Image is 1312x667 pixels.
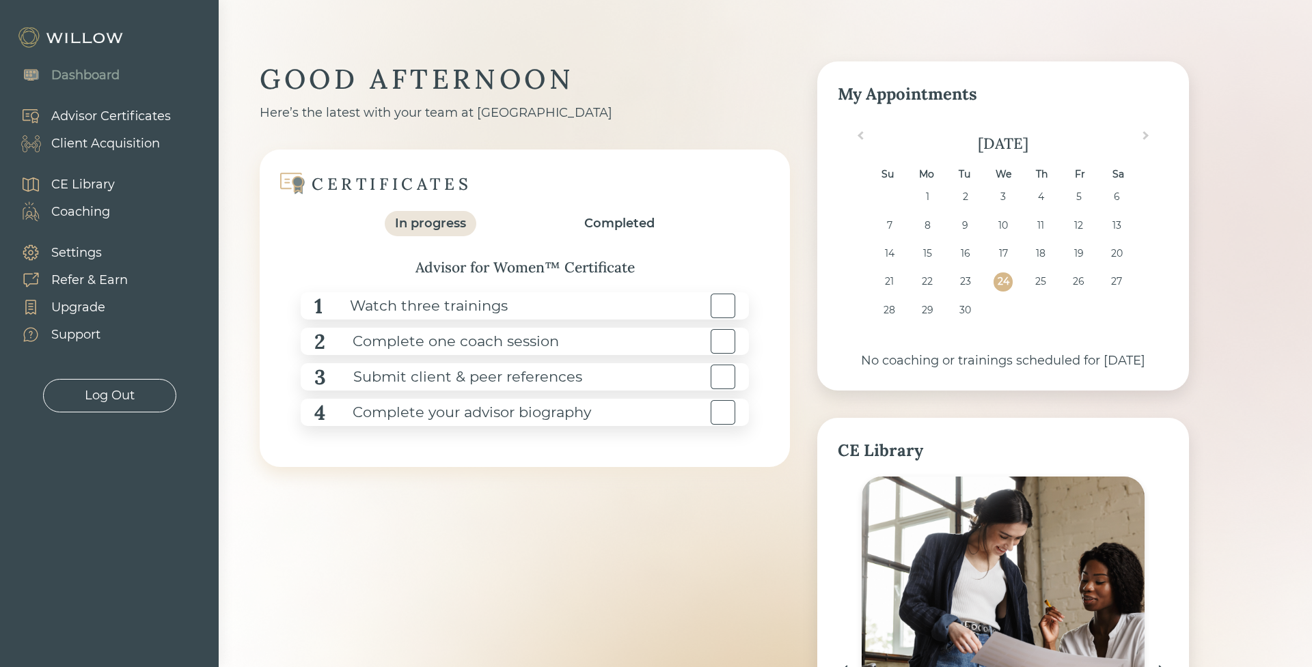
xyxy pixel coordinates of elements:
[956,216,974,235] div: Choose Tuesday, September 9th, 2025
[1032,244,1050,263] div: Choose Thursday, September 18th, 2025
[314,291,323,322] div: 1
[1108,188,1126,206] div: Choose Saturday, September 6th, 2025
[51,107,171,126] div: Advisor Certificates
[842,188,1164,329] div: month 2025-09
[325,326,559,357] div: Complete one coach session
[7,266,128,294] a: Refer & Earn
[917,165,935,184] div: Mo
[1071,165,1089,184] div: Fr
[1032,188,1050,206] div: Choose Thursday, September 4th, 2025
[395,214,466,233] div: In progress
[838,438,1168,463] div: CE Library
[880,272,899,291] div: Choose Sunday, September 21st, 2025
[918,301,937,320] div: Choose Monday, September 29th, 2025
[994,188,1012,206] div: Choose Wednesday, September 3rd, 2025
[260,104,790,122] div: Here’s the latest with your team at [GEOGRAPHIC_DATA]
[838,132,1168,155] div: [DATE]
[1069,244,1088,263] div: Choose Friday, September 19th, 2025
[51,298,105,317] div: Upgrade
[326,362,582,393] div: Submit client & peer references
[7,171,115,198] a: CE Library
[51,66,120,85] div: Dashboard
[51,271,128,289] div: Refer & Earn
[287,257,763,279] div: Advisor for Women™ Certificate
[314,326,325,357] div: 2
[7,61,120,89] a: Dashboard
[312,173,471,195] div: CERTIFICATES
[956,244,974,263] div: Choose Tuesday, September 16th, 2025
[51,244,102,262] div: Settings
[1032,272,1050,291] div: Choose Thursday, September 25th, 2025
[956,188,974,206] div: Choose Tuesday, September 2nd, 2025
[7,239,128,266] a: Settings
[880,216,899,235] div: Choose Sunday, September 7th, 2025
[994,244,1012,263] div: Choose Wednesday, September 17th, 2025
[848,128,870,150] button: Previous Month
[1108,272,1126,291] div: Choose Saturday, September 27th, 2025
[994,272,1012,291] div: Choose Wednesday, September 24th, 2025
[51,326,100,344] div: Support
[918,244,937,263] div: Choose Monday, September 15th, 2025
[1109,165,1127,184] div: Sa
[314,397,325,428] div: 4
[7,130,171,157] a: Client Acquisition
[51,134,160,153] div: Client Acquisition
[1032,216,1050,235] div: Choose Thursday, September 11th, 2025
[1108,244,1126,263] div: Choose Saturday, September 20th, 2025
[584,214,655,233] div: Completed
[838,82,1168,107] div: My Appointments
[1069,272,1088,291] div: Choose Friday, September 26th, 2025
[7,294,128,321] a: Upgrade
[1136,128,1158,150] button: Next Month
[85,386,135,405] div: Log Out
[918,216,937,235] div: Choose Monday, September 8th, 2025
[918,272,937,291] div: Choose Monday, September 22nd, 2025
[51,203,110,221] div: Coaching
[918,188,937,206] div: Choose Monday, September 1st, 2025
[1033,165,1051,184] div: Th
[955,165,974,184] div: Tu
[880,244,899,263] div: Choose Sunday, September 14th, 2025
[1069,216,1088,235] div: Choose Friday, September 12th, 2025
[994,165,1012,184] div: We
[1069,188,1088,206] div: Choose Friday, September 5th, 2025
[323,291,508,322] div: Watch three trainings
[325,397,591,428] div: Complete your advisor biography
[51,175,115,194] div: CE Library
[260,61,790,97] div: GOOD AFTERNOON
[956,301,974,320] div: Choose Tuesday, September 30th, 2025
[994,216,1012,235] div: Choose Wednesday, September 10th, 2025
[314,362,326,393] div: 3
[838,352,1168,370] div: No coaching or trainings scheduled for [DATE]
[7,198,115,225] a: Coaching
[956,272,974,291] div: Choose Tuesday, September 23rd, 2025
[879,165,897,184] div: Su
[880,301,899,320] div: Choose Sunday, September 28th, 2025
[7,102,171,130] a: Advisor Certificates
[1108,216,1126,235] div: Choose Saturday, September 13th, 2025
[17,27,126,48] img: Willow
